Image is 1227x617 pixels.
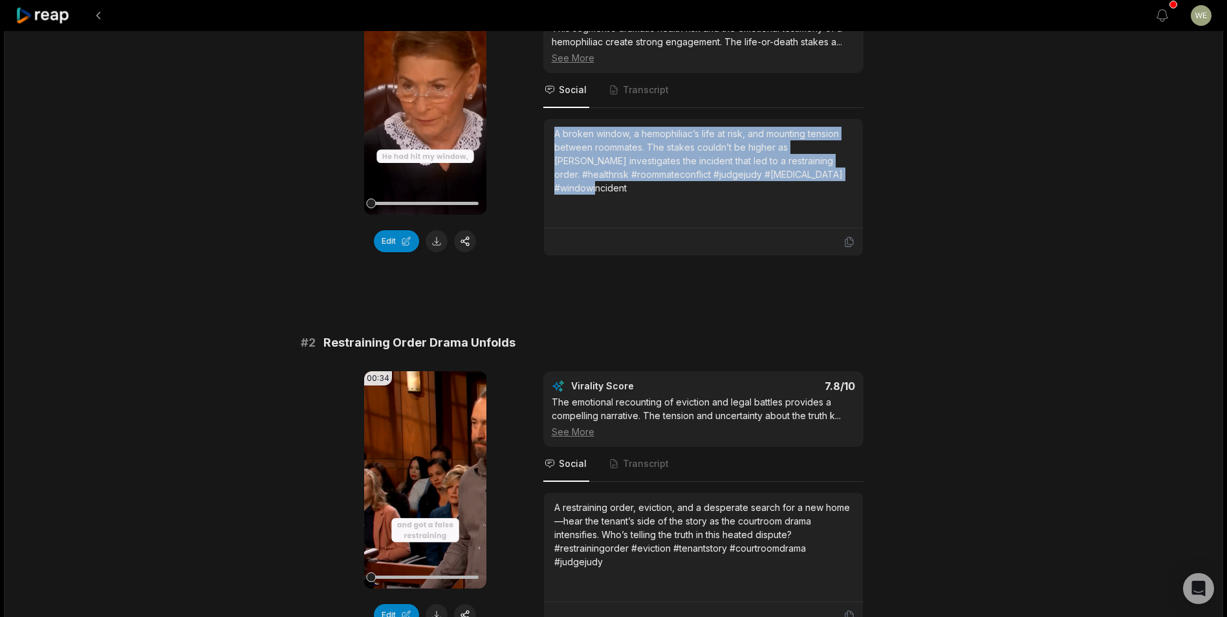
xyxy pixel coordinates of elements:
[543,73,863,108] nav: Tabs
[554,501,852,568] div: A restraining order, eviction, and a desperate search for a new home—hear the tenant’s side of th...
[559,457,587,470] span: Social
[571,380,710,393] div: Virality Score
[1183,573,1214,604] div: Open Intercom Messenger
[552,21,855,65] div: This segment’s dramatic health risk and the emotional testimony of a hemophiliac create strong en...
[716,380,855,393] div: 7.8 /10
[623,457,669,470] span: Transcript
[552,51,855,65] div: See More
[554,127,852,195] div: A broken window, a hemophiliac’s life at risk, and mounting tension between roommates. The stakes...
[552,395,855,438] div: The emotional recounting of eviction and legal battles provides a compelling narrative. The tensi...
[323,334,516,352] span: Restraining Order Drama Unfolds
[552,425,855,438] div: See More
[374,230,419,252] button: Edit
[301,334,316,352] span: # 2
[543,447,863,482] nav: Tabs
[364,371,486,589] video: Your browser does not support mp4 format.
[623,83,669,96] span: Transcript
[559,83,587,96] span: Social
